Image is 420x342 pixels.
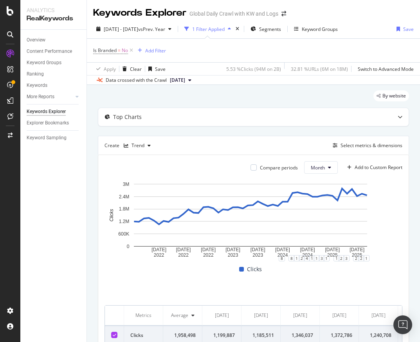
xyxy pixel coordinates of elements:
div: Content Performance [27,47,72,56]
div: 1,199,887 [209,332,235,339]
text: [DATE] [176,247,191,252]
text: 2022 [203,252,214,258]
text: Clicks [109,209,114,221]
text: 3M [123,182,130,187]
button: Switch to Advanced Mode [355,63,414,75]
span: No [122,45,128,56]
button: 1 Filter Applied [181,23,234,35]
button: [DATE] - [DATE]vsPrev. Year [93,23,175,35]
text: [DATE] [225,247,240,252]
text: 2023 [252,252,263,258]
div: Global Daily Crawl with KW and Logs [189,10,278,18]
span: [DATE] - [DATE] [104,26,138,32]
a: Overview [27,36,81,44]
div: Analytics [27,6,80,14]
a: Keyword Sampling [27,134,81,142]
span: Is Branded [93,47,117,54]
div: Explorer Bookmarks [27,119,69,127]
text: 0 [127,244,130,249]
div: 8 [279,255,285,261]
span: Clicks [247,265,262,274]
text: 1.8M [119,207,130,212]
div: Clear [130,66,142,72]
button: [DATE] [167,76,195,85]
button: Save [393,23,414,35]
div: [DATE] [293,312,307,319]
div: 1 [314,255,320,261]
div: 3 [319,255,325,261]
div: 1,372,786 [326,332,352,339]
text: 2025 [352,252,362,258]
div: 2 [353,255,359,261]
text: [DATE] [201,247,216,252]
div: 3 [343,255,350,261]
button: Segments [247,23,284,35]
div: legacy label [373,90,409,101]
div: RealKeywords [27,14,80,23]
span: Segments [259,26,281,32]
text: 2022 [178,252,189,258]
a: Content Performance [27,47,81,56]
div: Keywords [27,81,47,90]
div: 1 Filter Applied [192,26,225,32]
button: Save [145,63,166,75]
div: [DATE] [332,312,346,319]
div: [DATE] [254,312,268,319]
div: Data crossed with the Crawl [106,77,167,84]
text: [DATE] [325,247,340,252]
text: [DATE] [151,247,166,252]
a: Explorer Bookmarks [27,119,81,127]
button: Add Filter [135,46,166,55]
div: Keyword Groups [302,26,338,32]
div: 1 [363,255,370,261]
div: 8 [288,255,295,261]
button: Month [304,161,338,174]
text: 2024 [302,252,313,258]
a: More Reports [27,93,73,101]
div: arrow-right-arrow-left [281,11,286,16]
div: Save [403,26,414,32]
div: Keywords Explorer [93,6,186,20]
div: Add Filter [145,47,166,54]
div: 2 [299,255,305,261]
div: Keyword Sampling [27,134,67,142]
text: [DATE] [350,247,364,252]
div: [DATE] [215,312,229,319]
div: A chart. [105,180,396,258]
text: [DATE] [251,247,265,252]
span: Month [311,164,325,171]
div: Trend [132,143,144,148]
div: 32.81 % URLs ( 6M on 18M ) [291,66,348,72]
text: 1.2M [119,219,130,224]
text: 2025 [327,252,338,258]
div: 1 [294,255,300,261]
div: Keywords Explorer [27,108,66,116]
div: [DATE] [371,312,386,319]
button: Keyword Groups [291,23,341,35]
div: Metrics [130,312,157,319]
span: 2025 Aug. 30th [170,77,185,84]
button: Add to Custom Report [344,161,402,174]
div: Save [155,66,166,72]
span: = [118,47,121,54]
div: Average [171,312,188,319]
div: Create [105,139,154,152]
div: Apply [104,66,116,72]
div: 1 [309,255,315,261]
div: Select metrics & dimensions [341,142,402,149]
div: 1,185,511 [248,332,274,339]
div: 1,346,037 [287,332,313,339]
div: Keyword Groups [27,59,61,67]
div: Compare periods [260,164,298,171]
div: 5.53 % Clicks ( 94M on 2B ) [226,66,281,72]
div: times [234,25,241,33]
text: 600K [118,231,129,237]
button: Trend [121,139,154,152]
div: 1 [323,255,330,261]
div: Switch to Advanced Mode [358,66,414,72]
span: vs Prev. Year [138,26,165,32]
div: Overview [27,36,45,44]
a: Keyword Groups [27,59,81,67]
button: Select metrics & dimensions [330,141,402,150]
text: 2023 [228,252,238,258]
